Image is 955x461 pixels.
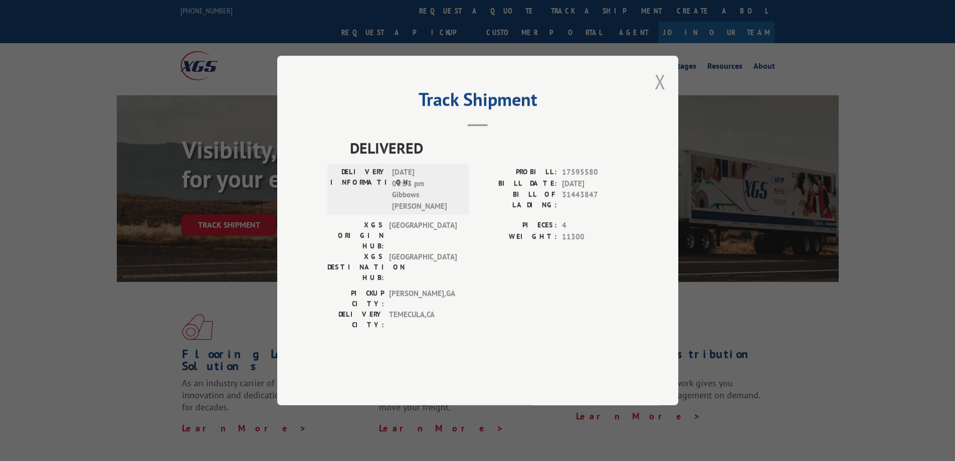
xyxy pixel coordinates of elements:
span: [GEOGRAPHIC_DATA] [389,220,457,251]
span: 4 [562,220,628,231]
label: PROBILL: [478,167,557,178]
label: XGS DESTINATION HUB: [327,251,384,283]
label: XGS ORIGIN HUB: [327,220,384,251]
span: 31443847 [562,189,628,210]
span: [DATE] 03:33 pm Gibbows [PERSON_NAME] [392,167,460,212]
label: WEIGHT: [478,231,557,243]
label: PICKUP CITY: [327,288,384,309]
label: DELIVERY CITY: [327,309,384,330]
label: BILL DATE: [478,178,557,190]
button: Close modal [655,68,666,95]
span: 11300 [562,231,628,243]
h2: Track Shipment [327,92,628,111]
span: DELIVERED [350,136,628,159]
span: [PERSON_NAME] , GA [389,288,457,309]
span: TEMECULA , CA [389,309,457,330]
label: PIECES: [478,220,557,231]
span: 17595580 [562,167,628,178]
span: [DATE] [562,178,628,190]
label: DELIVERY INFORMATION: [330,167,387,212]
label: BILL OF LADING: [478,189,557,210]
span: [GEOGRAPHIC_DATA] [389,251,457,283]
